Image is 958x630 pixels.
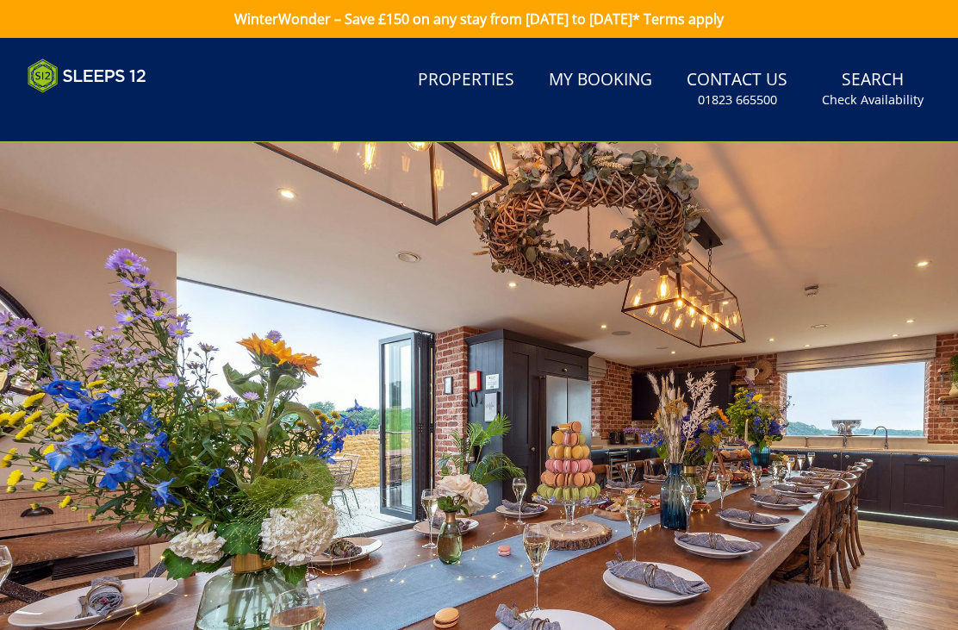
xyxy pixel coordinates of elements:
[411,61,521,100] a: Properties
[28,59,146,93] img: Sleeps 12
[698,91,777,109] small: 01823 665500
[542,61,659,100] a: My Booking
[680,61,794,117] a: Contact Us01823 665500
[822,91,924,109] small: Check Availability
[19,103,200,118] iframe: Customer reviews powered by Trustpilot
[815,61,930,117] a: SearchCheck Availability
